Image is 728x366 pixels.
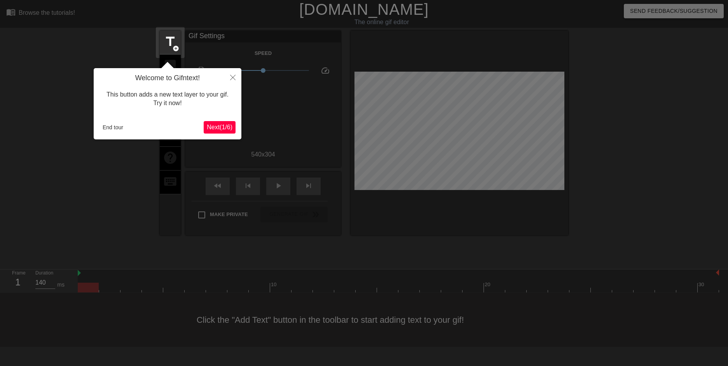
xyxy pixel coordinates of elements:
[100,121,126,133] button: End tour
[207,124,232,130] span: Next ( 1 / 6 )
[224,68,241,86] button: Close
[204,121,236,134] button: Next
[100,83,236,116] div: This button adds a new text layer to your gif. Try it now!
[100,74,236,83] h4: Welcome to Gifntext!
